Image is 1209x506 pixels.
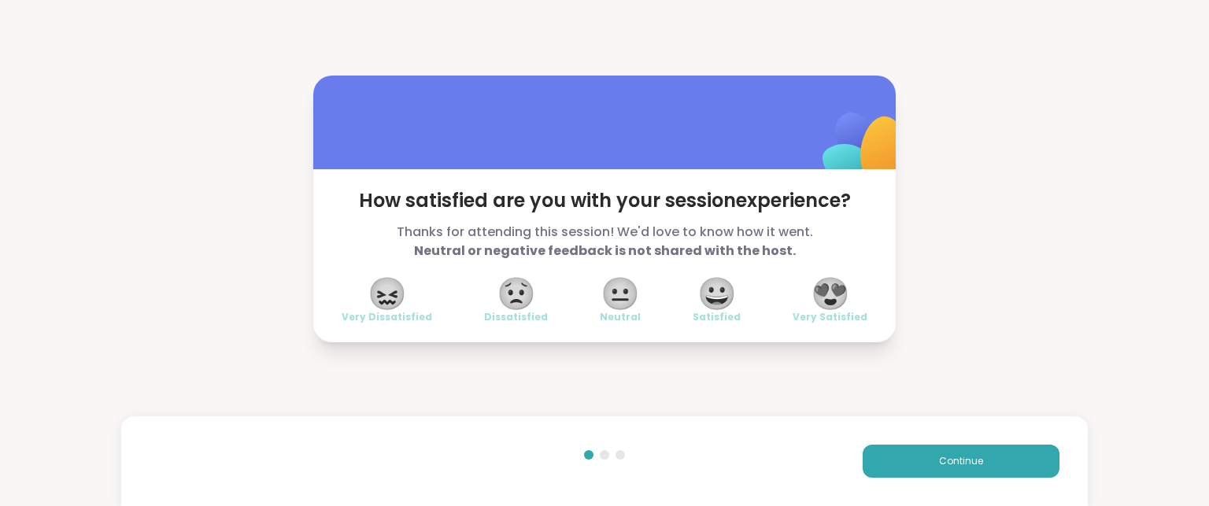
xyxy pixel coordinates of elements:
[793,311,867,323] span: Very Satisfied
[497,279,536,308] span: 😟
[697,279,737,308] span: 😀
[342,188,867,213] span: How satisfied are you with your session experience?
[342,223,867,260] span: Thanks for attending this session! We'd love to know how it went.
[601,279,640,308] span: 😐
[414,242,796,260] b: Neutral or negative feedback is not shared with the host.
[368,279,407,308] span: 😖
[484,311,548,323] span: Dissatisfied
[342,311,432,323] span: Very Dissatisfied
[786,72,942,228] img: ShareWell Logomark
[811,279,850,308] span: 😍
[863,445,1059,478] button: Continue
[693,311,741,323] span: Satisfied
[600,311,641,323] span: Neutral
[939,454,983,468] span: Continue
